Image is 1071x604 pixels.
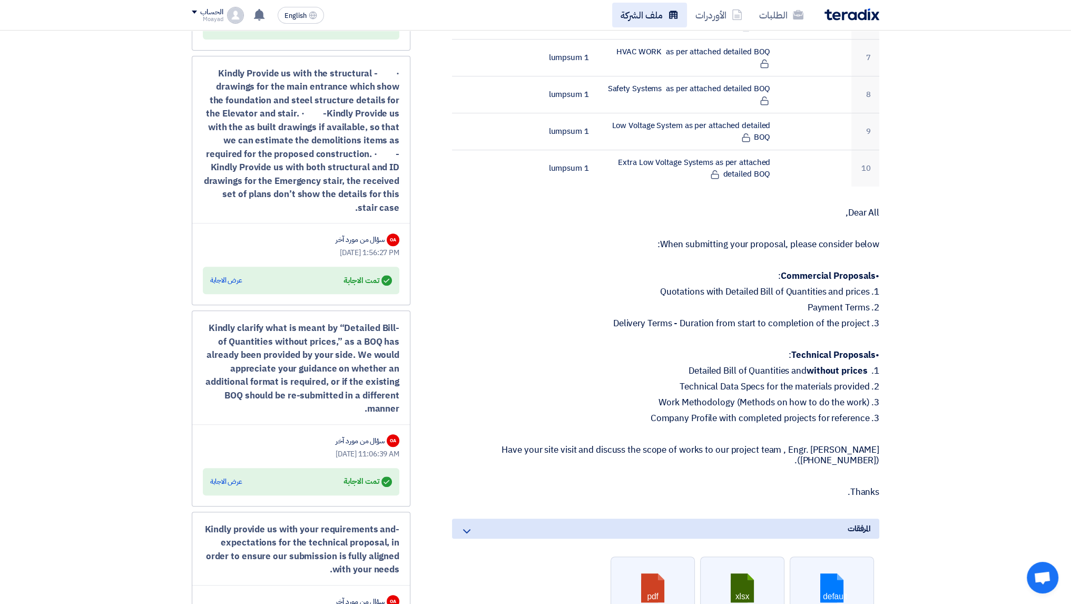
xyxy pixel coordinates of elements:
[452,303,879,313] p: 2. Payment Terms
[343,474,392,489] div: تمت الاجابة
[597,39,779,76] td: HVAC WORK as per attached detailed BOQ
[525,39,597,76] td: 1 lumpsum
[452,239,879,250] p: When submitting your proposal, please consider below:
[343,273,392,288] div: تمت الاجابة
[452,487,879,498] p: Thanks.
[1027,562,1058,593] div: Open chat
[525,76,597,113] td: 1 lumpsum
[278,7,324,24] button: English
[452,318,879,329] p: 3. Delivery Terms - Duration from start to completion of the project
[612,3,687,27] a: ملف الشركة
[192,16,223,22] div: Moayad
[525,150,597,187] td: 1 lumpsum
[851,150,879,187] td: 10
[210,476,242,487] div: عرض الاجابة
[807,364,868,377] strong: without prices
[781,269,876,282] strong: Commercial Proposals
[452,397,879,408] p: 3. Work Methodology (Methods on how to do the work)
[848,523,871,534] span: المرفقات
[284,12,307,20] span: English
[452,413,879,424] p: 3. Company Profile with completed projects for reference
[452,366,879,376] p: 1. Detailed Bill of Quantities and
[525,113,597,150] td: 1 lumpsum
[452,382,879,392] p: 2. Technical Data Specs for the materials provided
[597,76,779,113] td: Safety Systems as per attached detailed BOQ
[200,8,223,17] div: الحساب
[210,275,242,286] div: عرض الاجابة
[452,445,879,466] p: Have your site visit and discuss the scope of works to our project team , Engr. [PERSON_NAME] ([P...
[851,76,879,113] td: 8
[452,208,879,218] p: Dear All,
[227,7,244,24] img: profile_test.png
[791,348,876,362] strong: Technical Proposals
[203,322,399,416] div: -Kindly clarify what is meant by “Detailed Bill of Quantities without prices,” as a BOQ has alrea...
[203,247,399,258] div: [DATE] 1:56:27 PM
[597,150,779,187] td: Extra Low Voltage Systems as per attached detailed BOQ
[452,287,879,297] p: 1. Quotations with Detailed Bill of Quantities and prices
[452,271,879,281] p: • :
[452,350,879,361] p: • :
[387,434,399,447] div: OA
[851,113,879,150] td: 9
[336,234,385,245] div: سؤال من مورد آخر
[336,435,385,446] div: سؤال من مورد آخر
[203,449,399,460] div: [DATE] 11:06:39 AM
[851,39,879,76] td: 7
[824,8,879,21] img: Teradix logo
[751,3,812,27] a: الطلبات
[203,67,399,215] div: · - Kindly Provide us with the structural drawings for the main entrance which show the foundatio...
[387,233,399,246] div: OA
[687,3,751,27] a: الأوردرات
[597,113,779,150] td: Low Voltage System as per attached detailed BOQ
[203,523,399,577] div: -Kindly provide us with your requirements and expectations for the technical proposal, in order t...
